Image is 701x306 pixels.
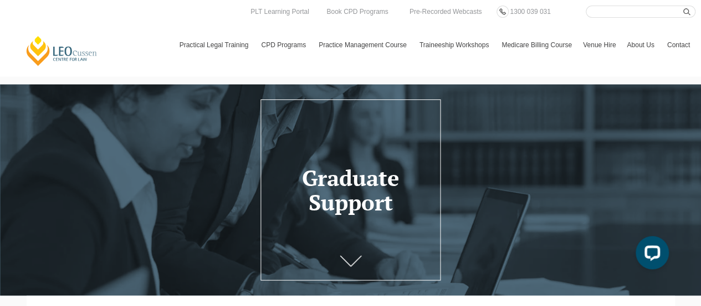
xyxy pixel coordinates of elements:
[627,232,673,278] iframe: LiveChat chat widget
[324,6,391,18] a: Book CPD Programs
[510,8,550,16] span: 1300 039 031
[174,29,256,61] a: Practical Legal Training
[496,29,577,61] a: Medicare Billing Course
[313,29,414,61] a: Practice Management Course
[267,165,435,214] h1: Graduate Support
[407,6,485,18] a: Pre-Recorded Webcasts
[414,29,496,61] a: Traineeship Workshops
[248,6,312,18] a: PLT Learning Portal
[507,6,553,18] a: 1300 039 031
[577,29,621,61] a: Venue Hire
[621,29,661,61] a: About Us
[255,29,313,61] a: CPD Programs
[25,35,99,67] a: [PERSON_NAME] Centre for Law
[662,29,695,61] a: Contact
